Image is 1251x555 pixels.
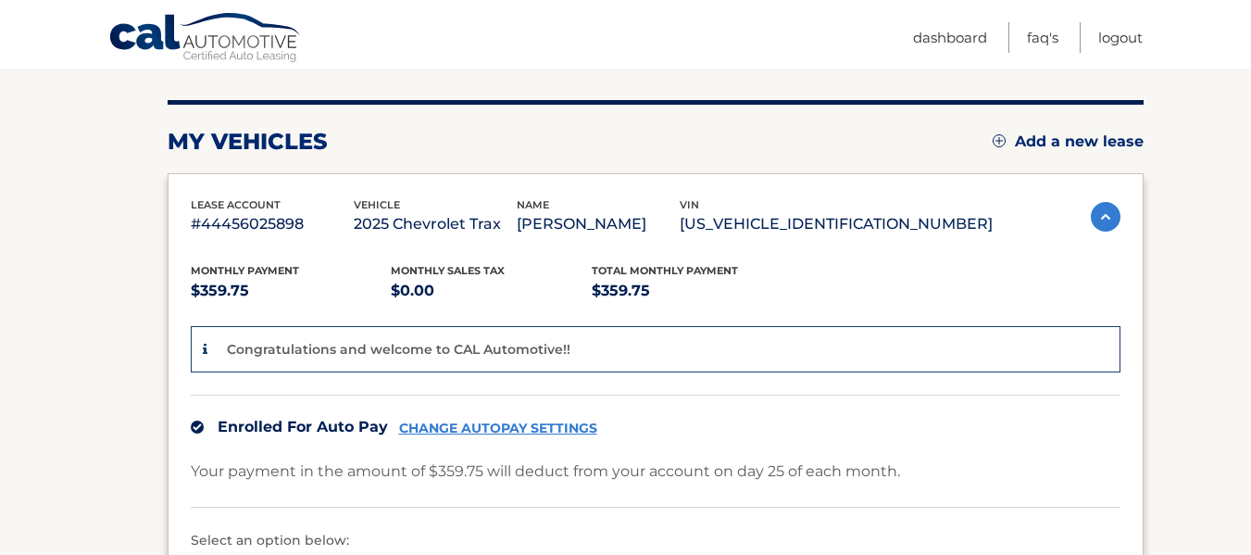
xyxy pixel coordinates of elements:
img: accordion-active.svg [1091,202,1120,232]
a: Cal Automotive [108,12,303,66]
p: [US_VEHICLE_IDENTIFICATION_NUMBER] [680,211,993,237]
span: Monthly Payment [191,264,299,277]
p: 2025 Chevrolet Trax [354,211,517,237]
p: Select an option below: [191,530,1120,552]
p: $359.75 [592,278,793,304]
p: $359.75 [191,278,392,304]
span: name [517,198,549,211]
a: Logout [1098,22,1143,53]
span: lease account [191,198,281,211]
p: Congratulations and welcome to CAL Automotive!! [227,341,570,358]
img: check.svg [191,421,204,434]
span: Monthly sales Tax [391,264,505,277]
a: Add a new lease [993,132,1144,151]
h2: my vehicles [168,128,328,156]
a: CHANGE AUTOPAY SETTINGS [399,421,597,436]
a: FAQ's [1027,22,1058,53]
a: Dashboard [913,22,987,53]
p: #44456025898 [191,211,354,237]
span: vehicle [354,198,400,211]
span: vin [680,198,699,211]
p: Your payment in the amount of $359.75 will deduct from your account on day 25 of each month. [191,459,900,485]
span: Enrolled For Auto Pay [218,418,388,435]
span: Total Monthly Payment [592,264,738,277]
p: $0.00 [391,278,592,304]
p: [PERSON_NAME] [517,211,680,237]
img: add.svg [993,134,1006,147]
